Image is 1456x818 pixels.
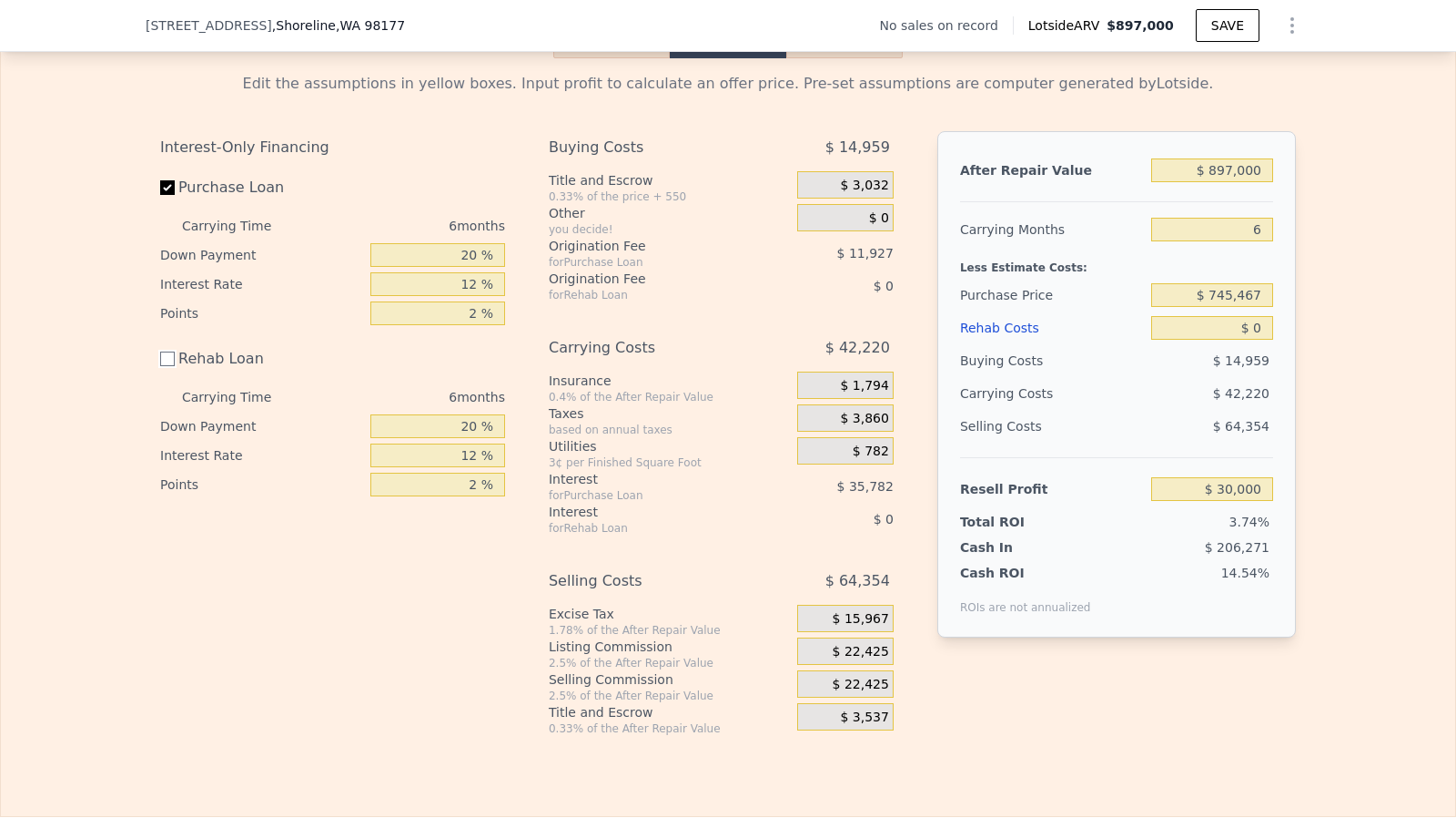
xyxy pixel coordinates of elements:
div: Title and Escrow [549,703,790,721]
div: Resell Profit [960,473,1144,506]
label: Purchase Loan [160,171,363,204]
div: Utilities [549,437,790,455]
div: Other [549,204,790,222]
span: [STREET_ADDRESS] [146,16,272,35]
div: Carrying Months [960,213,1144,246]
div: Buying Costs [549,131,752,164]
span: $ 0 [874,279,894,293]
span: $ 22,425 [833,677,889,693]
div: Taxes [549,404,790,423]
span: 3.74% [1229,515,1269,529]
span: $ 14,959 [825,131,890,164]
div: for Rehab Loan [549,521,752,536]
label: Rehab Loan [160,343,363,375]
div: Points [160,299,363,328]
span: , WA 98177 [336,18,405,33]
div: you decide! [549,222,790,237]
div: 6 months [308,211,505,240]
div: 3¢ per Finished Square Foot [549,455,790,470]
span: $ 22,425 [833,644,889,660]
button: Show Options [1274,7,1310,44]
div: 0.4% of the After Repair Value [549,390,790,404]
span: $ 3,860 [840,411,888,427]
div: Total ROI [960,513,1074,531]
div: Down Payment [160,412,363,441]
div: ROIs are not annualized [960,582,1091,615]
div: 0.33% of the price + 550 [549,189,790,204]
div: Down Payment [160,240,363,270]
div: Interest [549,503,752,521]
span: $ 0 [874,512,894,527]
div: Cash ROI [960,564,1091,582]
div: Interest-Only Financing [160,131,505,164]
span: $ 3,032 [840,178,888,194]
input: Purchase Loan [160,180,175,195]
div: for Rehab Loan [549,288,752,302]
span: $ 42,220 [1213,386,1269,401]
div: Carrying Time [182,211,300,240]
div: Title and Escrow [549,171,790,189]
span: $ 14,959 [1213,353,1269,368]
div: Insurance [549,372,790,390]
span: 14.54% [1221,566,1269,580]
div: Carrying Time [182,383,300,412]
span: $ 782 [853,444,889,460]
span: , Shoreline [272,16,405,35]
span: Lotside ARV [1028,16,1107,35]
button: SAVE [1196,9,1259,42]
span: $ 15,967 [833,611,889,628]
div: for Purchase Loan [549,255,752,270]
div: 2.5% of the After Repair Value [549,689,790,703]
div: 6 months [308,383,505,412]
span: $ 11,927 [837,246,894,261]
div: Carrying Costs [960,377,1074,410]
div: No sales on record [880,16,1013,35]
div: Edit the assumptions in yellow boxes. Input profit to calculate an offer price. Pre-set assumptio... [160,73,1296,95]
span: $ 35,782 [837,479,894,494]
span: $ 3,537 [840,710,888,726]
span: $ 64,354 [1213,419,1269,434]
div: 1.78% of the After Repair Value [549,623,790,638]
span: $897,000 [1107,18,1174,33]
div: Buying Costs [960,344,1144,377]
span: $ 1,794 [840,378,888,394]
span: $ 42,220 [825,332,890,364]
div: Origination Fee [549,270,752,288]
div: for Purchase Loan [549,488,752,503]
div: Less Estimate Costs: [960,246,1273,279]
div: Excise Tax [549,605,790,623]
div: After Repair Value [960,154,1144,187]
div: 0.33% of the After Repair Value [549,721,790,736]
div: Listing Commission [549,638,790,656]
span: $ 64,354 [825,565,890,598]
span: $ 206,271 [1205,540,1269,555]
div: Interest Rate [160,441,363,470]
div: based on annual taxes [549,423,790,437]
div: Selling Commission [549,670,790,689]
div: Carrying Costs [549,332,752,364]
div: 2.5% of the After Repair Value [549,656,790,670]
div: Points [160,470,363,499]
div: Selling Costs [960,410,1144,443]
div: Interest [549,470,752,488]
input: Rehab Loan [160,352,175,366]
div: Origination Fee [549,237,752,255]
div: Selling Costs [549,565,752,598]
span: $ 0 [869,210,889,227]
div: Purchase Price [960,279,1144,312]
div: Rehab Costs [960,312,1144,344]
div: Interest Rate [160,270,363,299]
div: Cash In [960,538,1074,557]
